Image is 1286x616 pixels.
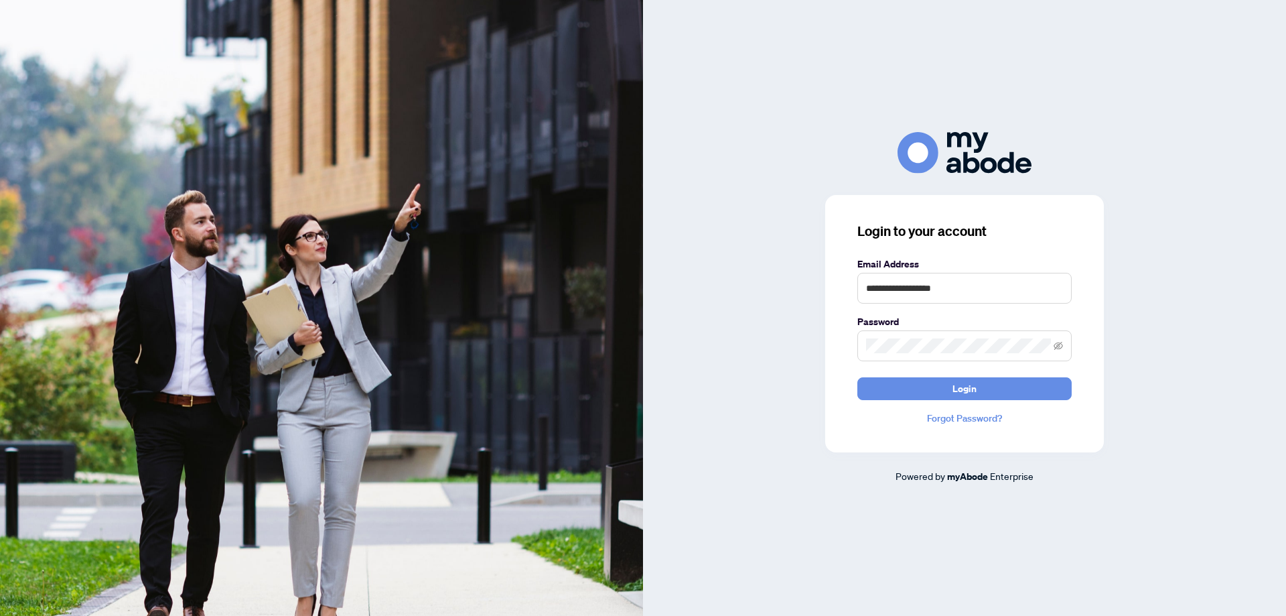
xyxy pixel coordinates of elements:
[896,470,945,482] span: Powered by
[857,377,1072,400] button: Login
[1054,341,1063,351] span: eye-invisible
[857,257,1072,271] label: Email Address
[947,469,988,484] a: myAbode
[990,470,1033,482] span: Enterprise
[857,222,1072,241] h3: Login to your account
[952,378,977,399] span: Login
[898,132,1031,173] img: ma-logo
[857,411,1072,426] a: Forgot Password?
[857,314,1072,329] label: Password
